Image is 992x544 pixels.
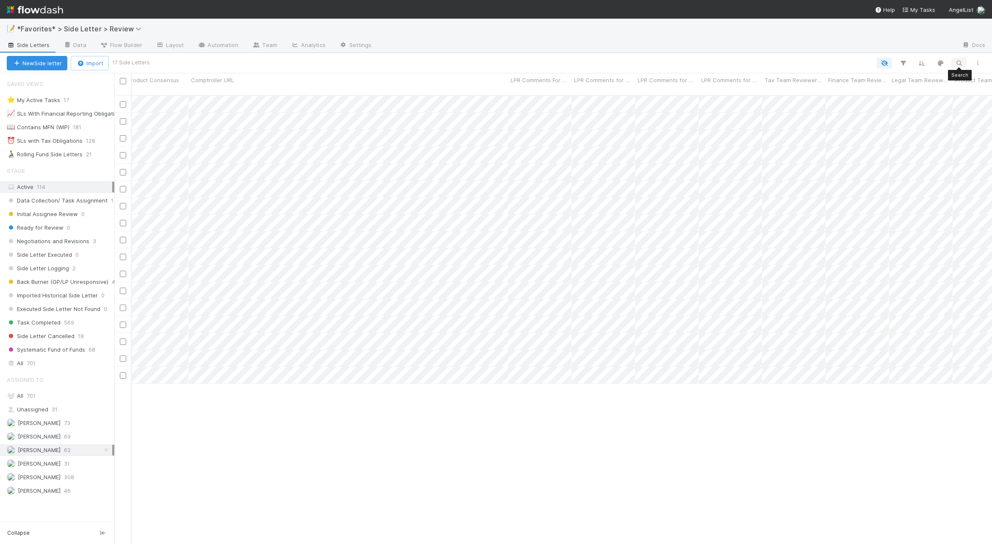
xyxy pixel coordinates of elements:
div: All [7,358,112,369]
span: LPR Comments for Finance [638,76,696,84]
input: Toggle Row Selected [120,152,126,158]
span: 69 [64,431,71,442]
input: Toggle Row Selected [120,288,126,294]
button: NewSide letter [7,56,67,70]
span: 73 [64,418,70,428]
span: Finance Team Reviewer Slack ID [828,76,887,84]
span: 701 [27,358,36,369]
span: Imported Historical Side Letter [7,290,98,301]
span: Data Collection/ Task Assignment [7,195,108,206]
span: Stage [7,162,25,179]
span: LPR Comments For Legal [511,76,569,84]
span: 3 [93,236,96,247]
span: 40 [112,277,119,287]
div: Unassigned [7,404,112,415]
a: Flow Builder [93,39,149,53]
span: 62 [64,445,71,455]
a: Layout [149,39,191,53]
img: avatar_218ae7b5-dcd5-4ccc-b5d5-7cc00ae2934f.png [977,6,985,14]
input: Toggle Row Selected [120,169,126,175]
span: 114 [37,183,45,190]
span: 21 [86,149,100,160]
small: 17 Side Letters [112,59,150,67]
span: [PERSON_NAME] [18,419,61,426]
input: Toggle Row Selected [120,237,126,243]
span: AngelList [949,6,973,13]
span: 👨‍🦽 [7,150,15,158]
input: Toggle Row Selected [120,372,126,379]
span: 2 [72,263,76,274]
a: Automation [191,39,245,53]
span: Side Letter Executed [7,250,72,260]
span: 1 [111,195,113,206]
span: Negotiations and Revisions [7,236,89,247]
span: [PERSON_NAME] [18,474,61,480]
button: Import [71,56,109,70]
img: avatar_1a1d5361-16dd-4910-a949-020dcd9f55a3.png [7,432,15,441]
img: avatar_26a72cff-d2f6-445f-be4d-79d164590882.png [7,459,15,468]
input: Toggle Row Selected [120,118,126,125]
span: Flow Builder [100,41,142,49]
span: Initial Assignee Review [7,209,78,219]
img: avatar_cbf6e7c1-1692-464b-bc1b-b8582b2cbdce.png [7,486,15,495]
span: Collapse [7,529,30,537]
span: Tax Team Reviewer Slack ID [765,76,823,84]
span: ⏰ [7,137,15,144]
div: Rolling Fund Side Letters [7,149,83,160]
span: 569 [64,317,74,328]
img: logo-inverted-e16ddd16eac7371096b0.svg [7,3,63,17]
div: SLs with Tax Obligations [7,136,83,146]
span: Product Consensus [127,76,179,84]
span: Ready for Review [7,222,64,233]
input: Toggle Row Selected [120,101,126,108]
span: 46 [64,486,71,496]
span: 0 [75,250,79,260]
span: Assigned To [7,371,44,388]
span: 701 [27,392,36,399]
span: Legal Team Reviewer Slack ID [892,76,951,84]
input: Toggle Row Selected [120,254,126,260]
input: Toggle Row Selected [120,203,126,209]
div: SLs With Financial Reporting Obligations [7,108,124,119]
span: Side Letter Cancelled [7,331,75,341]
input: Toggle Row Selected [120,186,126,192]
div: My Active Tasks [7,95,60,105]
span: Saved Views [7,75,43,92]
span: 📈 [7,110,15,117]
span: ⭐ [7,96,15,103]
input: Toggle Row Selected [120,305,126,311]
span: [PERSON_NAME] [18,447,61,453]
span: Task Completed [7,317,61,328]
span: [PERSON_NAME] [18,433,61,440]
span: 308 [64,472,74,483]
div: All [7,391,112,401]
img: avatar_ac83cd3a-2de4-4e8f-87db-1b662000a96d.png [7,419,15,427]
input: Toggle Row Selected [120,339,126,345]
span: 181 [73,122,90,133]
div: Help [875,6,895,14]
span: 0 [67,222,70,233]
a: Docs [955,39,992,53]
input: Toggle Row Selected [120,322,126,328]
span: 128 [86,136,104,146]
span: 📝 [7,25,15,32]
span: *Favorites* > Side Letter > Review [17,25,146,33]
span: 68 [88,344,95,355]
div: Contains MFN (WIP) [7,122,69,133]
span: LPR Comments for Product [701,76,760,84]
a: Analytics [284,39,332,53]
span: Executed Side Letter Not Found [7,304,100,314]
input: Toggle Row Selected [120,135,126,142]
input: Toggle Row Selected [120,355,126,362]
span: 0 [81,209,85,219]
span: Systematic Fund of Funds [7,344,85,355]
img: avatar_218ae7b5-dcd5-4ccc-b5d5-7cc00ae2934f.png [7,446,15,454]
span: 📖 [7,123,15,130]
span: 18 [78,331,84,341]
a: Settings [332,39,379,53]
span: Comptroller URL [191,76,234,84]
span: 31 [64,458,70,469]
span: 31 [52,404,58,415]
a: My Tasks [902,6,935,14]
a: Data [56,39,93,53]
